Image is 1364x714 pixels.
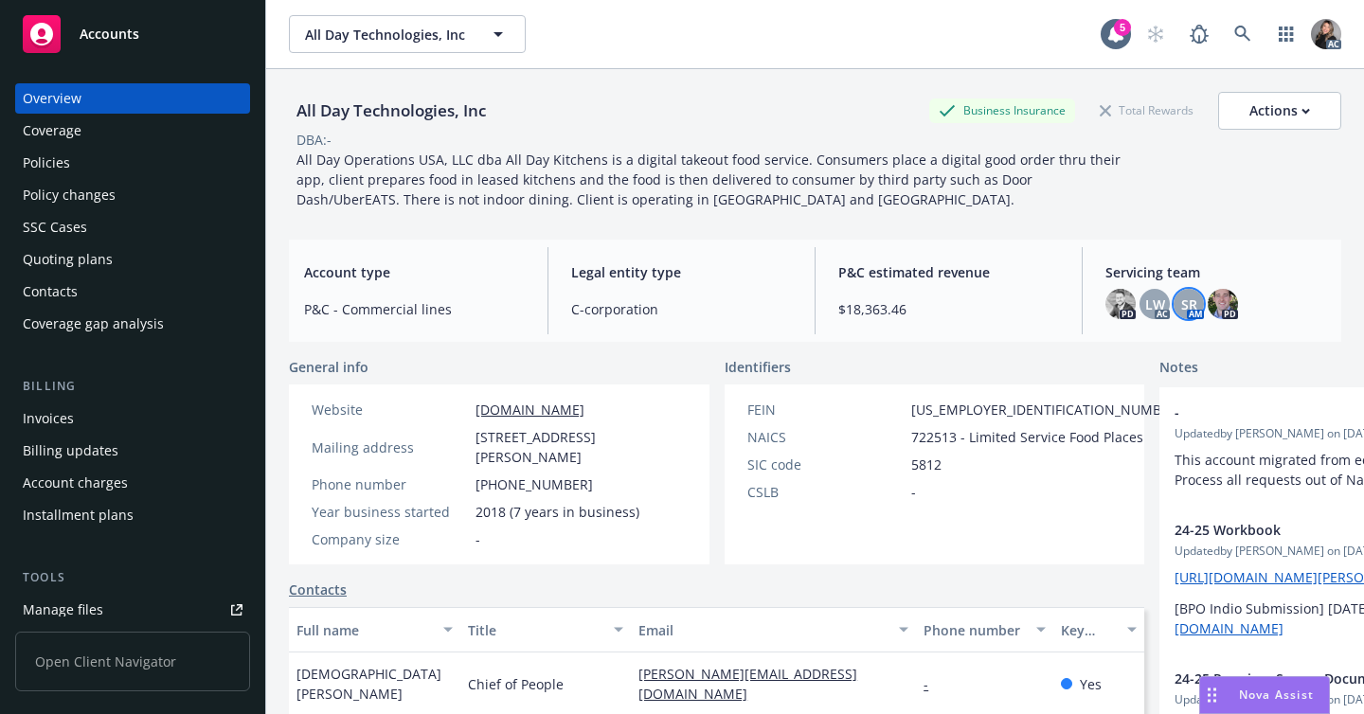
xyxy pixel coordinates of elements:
[1080,674,1102,694] span: Yes
[460,607,632,652] button: Title
[23,436,118,466] div: Billing updates
[747,455,904,474] div: SIC code
[23,212,87,242] div: SSC Cases
[15,212,250,242] a: SSC Cases
[15,403,250,434] a: Invoices
[911,455,942,474] span: 5812
[15,116,250,146] a: Coverage
[312,502,468,522] div: Year business started
[838,262,1059,282] span: P&C estimated revenue
[23,148,70,178] div: Policies
[929,98,1075,122] div: Business Insurance
[23,116,81,146] div: Coverage
[916,607,1052,652] button: Phone number
[289,580,347,599] a: Contacts
[15,500,250,530] a: Installment plans
[23,403,74,434] div: Invoices
[1199,676,1330,714] button: Nova Assist
[571,262,792,282] span: Legal entity type
[1267,15,1305,53] a: Switch app
[296,130,332,150] div: DBA: -
[468,620,603,640] div: Title
[924,675,943,693] a: -
[15,277,250,307] a: Contacts
[476,474,593,494] span: [PHONE_NUMBER]
[15,468,250,498] a: Account charges
[1137,15,1175,53] a: Start snowing
[305,25,469,45] span: All Day Technologies, Inc
[838,299,1059,319] span: $18,363.46
[80,27,139,42] span: Accounts
[1200,677,1224,713] div: Drag to move
[15,309,250,339] a: Coverage gap analysis
[1239,687,1314,703] span: Nova Assist
[1105,262,1326,282] span: Servicing team
[296,620,432,640] div: Full name
[15,632,250,691] span: Open Client Navigator
[15,8,250,61] a: Accounts
[1061,620,1116,640] div: Key contact
[23,244,113,275] div: Quoting plans
[1145,295,1165,314] span: LW
[312,529,468,549] div: Company size
[289,607,460,652] button: Full name
[15,568,250,587] div: Tools
[468,674,564,694] span: Chief of People
[23,309,164,339] div: Coverage gap analysis
[312,474,468,494] div: Phone number
[312,400,468,419] div: Website
[23,83,81,114] div: Overview
[1311,19,1341,49] img: photo
[289,357,368,377] span: General info
[911,400,1182,419] span: [US_EMPLOYER_IDENTIFICATION_NUMBER]
[289,15,526,53] button: All Day Technologies, Inc
[638,620,888,640] div: Email
[911,482,916,502] span: -
[1180,15,1218,53] a: Report a Bug
[23,595,103,625] div: Manage files
[304,262,525,282] span: Account type
[15,180,250,210] a: Policy changes
[1181,295,1197,314] span: SR
[23,180,116,210] div: Policy changes
[1218,92,1341,130] button: Actions
[476,427,687,467] span: [STREET_ADDRESS][PERSON_NAME]
[15,377,250,396] div: Billing
[924,620,1024,640] div: Phone number
[289,98,494,123] div: All Day Technologies, Inc
[571,299,792,319] span: C-corporation
[638,665,857,703] a: [PERSON_NAME][EMAIL_ADDRESS][DOMAIN_NAME]
[476,529,480,549] span: -
[476,401,584,419] a: [DOMAIN_NAME]
[1053,607,1144,652] button: Key contact
[15,244,250,275] a: Quoting plans
[296,151,1124,208] span: All Day Operations USA, LLC dba All Day Kitchens is a digital takeout food service. Consumers pla...
[1159,357,1198,380] span: Notes
[725,357,791,377] span: Identifiers
[15,148,250,178] a: Policies
[15,595,250,625] a: Manage files
[747,427,904,447] div: NAICS
[304,299,525,319] span: P&C - Commercial lines
[1114,19,1131,36] div: 5
[1224,15,1262,53] a: Search
[476,502,639,522] span: 2018 (7 years in business)
[1208,289,1238,319] img: photo
[23,277,78,307] div: Contacts
[911,427,1143,447] span: 722513 - Limited Service Food Places
[15,436,250,466] a: Billing updates
[747,482,904,502] div: CSLB
[631,607,916,652] button: Email
[1090,98,1203,122] div: Total Rewards
[1249,93,1310,129] div: Actions
[23,500,134,530] div: Installment plans
[15,83,250,114] a: Overview
[23,468,128,498] div: Account charges
[296,664,453,704] span: [DEMOGRAPHIC_DATA][PERSON_NAME]
[747,400,904,419] div: FEIN
[312,437,468,457] div: Mailing address
[1105,289,1136,319] img: photo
